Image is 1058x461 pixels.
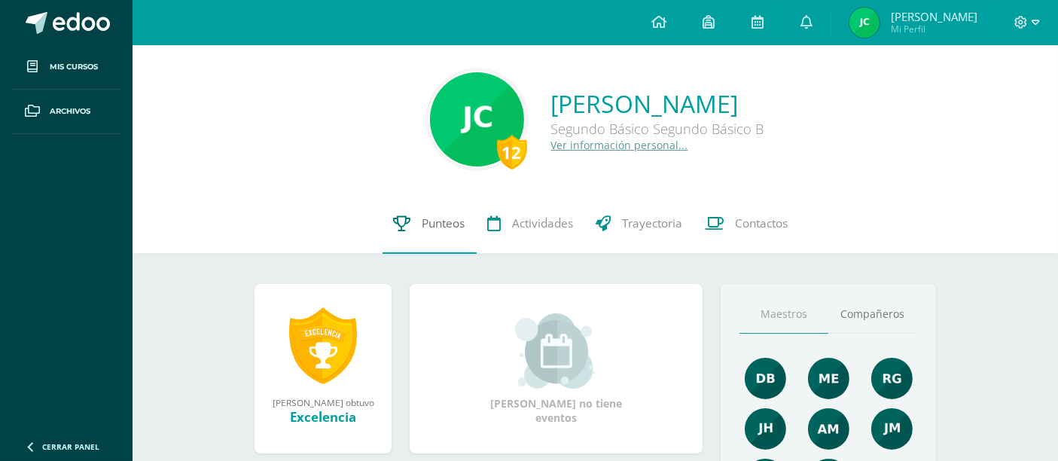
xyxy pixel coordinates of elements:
[270,396,377,408] div: [PERSON_NAME] obtuvo
[430,72,524,166] img: 7c77cc91e9d4ecab291e9fa3b98fe7ca.png
[422,215,465,231] span: Punteos
[623,215,683,231] span: Trayectoria
[270,408,377,426] div: Excelencia
[694,194,800,254] a: Contactos
[513,215,574,231] span: Actividades
[383,194,477,254] a: Punteos
[50,61,98,73] span: Mis cursos
[849,8,880,38] img: ea1128815ae1cf43e590f85f5e8a7301.png
[891,23,977,35] span: Mi Perfil
[42,441,99,452] span: Cerrar panel
[745,408,786,450] img: 3dbe72ed89aa2680497b9915784f2ba9.png
[871,358,913,399] img: c8ce501b50aba4663d5e9c1ec6345694.png
[497,135,527,169] div: 12
[12,90,120,134] a: Archivos
[515,313,597,389] img: event_small.png
[808,408,849,450] img: b7c5ef9c2366ee6e8e33a2b1ce8f818e.png
[481,313,632,425] div: [PERSON_NAME] no tiene eventos
[808,358,849,399] img: 65453557fab290cae8854fbf14c7a1d7.png
[745,358,786,399] img: 92e8b7530cfa383477e969a429d96048.png
[871,408,913,450] img: d63573055912b670afbd603c8ed2a4ef.png
[12,45,120,90] a: Mis cursos
[828,295,917,334] a: Compañeros
[477,194,585,254] a: Actividades
[551,87,764,120] a: [PERSON_NAME]
[585,194,694,254] a: Trayectoria
[891,9,977,24] span: [PERSON_NAME]
[551,138,688,152] a: Ver información personal...
[551,120,764,138] div: Segundo Básico Segundo Básico B
[50,105,90,118] span: Archivos
[739,295,828,334] a: Maestros
[736,215,788,231] span: Contactos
